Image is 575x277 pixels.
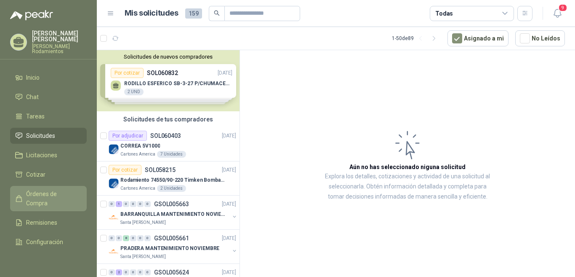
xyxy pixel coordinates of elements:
[157,185,186,192] div: 2 Unidades
[550,6,565,21] button: 9
[144,201,151,207] div: 0
[447,30,508,46] button: Asignado a mi
[515,30,565,46] button: No Leídos
[109,199,238,226] a: 0 1 0 0 0 0 GSOL005663[DATE] Company LogoBARRANQUILLA MANTENIMIENTO NOVIEMBRESanta [PERSON_NAME]
[222,200,236,208] p: [DATE]
[97,111,240,127] div: Solicitudes de tus compradores
[26,73,40,82] span: Inicio
[214,10,220,16] span: search
[185,8,202,19] span: 159
[222,166,236,174] p: [DATE]
[26,218,57,227] span: Remisiones
[392,32,441,45] div: 1 - 50 de 89
[123,235,129,241] div: 8
[130,269,136,275] div: 0
[150,133,181,139] p: SOL060403
[26,170,45,179] span: Cotizar
[100,54,236,60] button: Solicitudes de nuevos compradores
[222,132,236,140] p: [DATE]
[26,189,79,208] span: Órdenes de Compra
[324,172,491,202] p: Explora los detalles, cotizaciones y actividad de una solicitud al seleccionarla. Obtén informaci...
[10,89,87,105] a: Chat
[120,245,219,253] p: PRADERA MANTENIMIENTO NOVIEMBRE
[137,201,144,207] div: 0
[109,212,119,223] img: Company Logo
[222,269,236,277] p: [DATE]
[123,269,129,275] div: 0
[558,4,567,12] span: 9
[154,269,189,275] p: GSOL005624
[125,7,178,19] h1: Mis solicitudes
[10,186,87,211] a: Órdenes de Compra
[120,151,155,158] p: Cartones America
[26,131,55,140] span: Solicitudes
[116,235,122,241] div: 0
[130,201,136,207] div: 0
[120,253,166,260] p: Santa [PERSON_NAME]
[10,167,87,183] a: Cotizar
[144,235,151,241] div: 0
[109,269,115,275] div: 0
[120,185,155,192] p: Cartones America
[123,201,129,207] div: 0
[154,201,189,207] p: GSOL005663
[109,165,141,175] div: Por cotizar
[435,9,453,18] div: Todas
[222,234,236,242] p: [DATE]
[109,233,238,260] a: 0 0 8 0 0 0 GSOL005661[DATE] Company LogoPRADERA MANTENIMIENTO NOVIEMBRESanta [PERSON_NAME]
[145,167,176,173] p: SOL058215
[137,235,144,241] div: 0
[116,269,122,275] div: 2
[109,144,119,154] img: Company Logo
[109,201,115,207] div: 0
[154,235,189,241] p: GSOL005661
[157,151,186,158] div: 7 Unidades
[120,219,166,226] p: Santa [PERSON_NAME]
[10,215,87,231] a: Remisiones
[32,30,87,42] p: [PERSON_NAME] [PERSON_NAME]
[130,235,136,241] div: 0
[10,147,87,163] a: Licitaciones
[109,235,115,241] div: 0
[109,131,147,141] div: Por adjudicar
[120,210,225,218] p: BARRANQUILLA MANTENIMIENTO NOVIEMBRE
[109,178,119,188] img: Company Logo
[120,142,160,150] p: CORREA 5V1000
[97,127,240,161] a: Por adjudicarSOL060403[DATE] Company LogoCORREA 5V1000Cartones America7 Unidades
[97,161,240,196] a: Por cotizarSOL058215[DATE] Company LogoRodamiento 74550/90-220 Timken BombaVG40Cartones America2 ...
[116,201,122,207] div: 1
[26,112,45,121] span: Tareas
[349,162,466,172] h3: Aún no has seleccionado niguna solicitud
[10,234,87,250] a: Configuración
[26,92,39,102] span: Chat
[120,176,225,184] p: Rodamiento 74550/90-220 Timken BombaVG40
[10,108,87,124] a: Tareas
[32,44,87,54] p: [PERSON_NAME] Rodamientos
[109,247,119,257] img: Company Logo
[26,151,57,160] span: Licitaciones
[10,10,53,20] img: Logo peakr
[137,269,144,275] div: 0
[144,269,151,275] div: 0
[26,237,63,247] span: Configuración
[97,50,240,111] div: Solicitudes de nuevos compradoresPor cotizarSOL060832[DATE] RODILLO ESFERICO SB-3-27 P/CHUMACERA ...
[10,70,87,86] a: Inicio
[10,253,87,269] a: Manuales y ayuda
[10,128,87,144] a: Solicitudes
